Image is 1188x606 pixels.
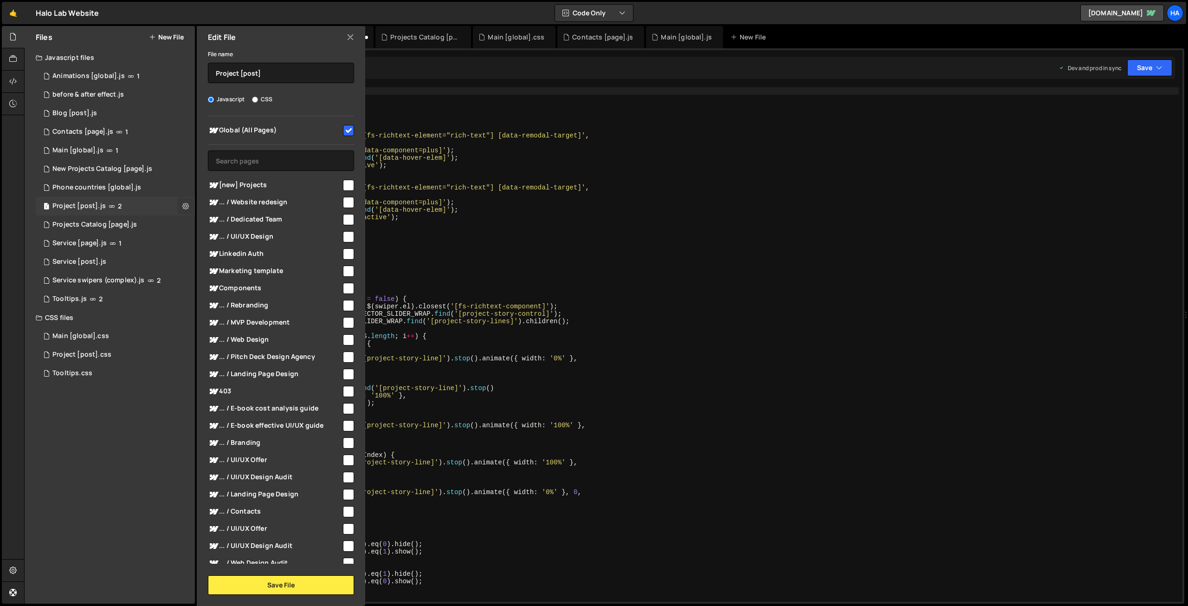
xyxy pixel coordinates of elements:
[52,276,144,285] div: Service swipers (complex).js
[208,489,342,500] span: ... / Landing Page Design
[208,334,342,345] span: ... / Web Design
[208,125,342,136] span: Global (All Pages)
[137,72,140,80] span: 1
[208,523,342,534] span: ... / UI/UX Offer
[36,123,195,141] div: 826/1551.js
[36,253,195,271] div: 826/7934.js
[52,258,106,266] div: Service [post].js
[116,147,118,154] span: 1
[25,308,195,327] div: CSS files
[661,33,712,42] div: Main [global].js
[52,128,113,136] div: Contacts [page].js
[208,317,342,328] span: ... / MVP Development
[36,178,195,197] div: 826/24828.js
[52,91,124,99] div: before & after effect.js
[208,63,354,83] input: Name
[36,104,195,123] div: 826/3363.js
[36,85,195,104] div: 826/19389.js
[208,420,342,431] span: ... / E-book effective UI/UX guide
[208,248,342,260] span: Linkedin Auth
[208,214,342,225] span: ... / Dedicated Team
[208,386,342,397] span: 403
[208,403,342,414] span: ... / E-book cost analysis guide
[36,364,195,383] div: 826/18335.css
[208,197,342,208] span: ... / Website redesign
[572,33,633,42] div: Contacts [page].js
[208,97,214,103] input: Javascript
[208,50,233,59] label: File name
[2,2,25,24] a: 🤙
[36,271,195,290] div: 826/8793.js
[488,33,544,42] div: Main [global].css
[118,202,122,210] span: 2
[52,202,106,210] div: Project [post].js
[208,95,245,104] label: Javascript
[36,141,195,160] div: 826/1521.js
[208,266,342,277] span: Marketing template
[125,128,128,136] span: 1
[208,369,342,380] span: ... / Landing Page Design
[36,160,195,178] div: 826/45771.js
[730,33,769,42] div: New File
[208,575,354,595] button: Save File
[1127,59,1172,76] button: Save
[208,180,342,191] span: [new] Projects
[252,95,272,104] label: CSS
[208,352,342,363] span: ... / Pitch Deck Design Agency
[36,7,99,19] div: Halo Lab Website
[555,5,633,21] button: Code Only
[149,33,184,41] button: New File
[252,97,258,103] input: CSS
[157,277,161,284] span: 2
[1059,64,1122,72] div: Dev and prod in sync
[52,351,111,359] div: Project [post].css
[52,109,97,117] div: Blog [post].js
[52,239,107,248] div: Service [page].js
[208,472,342,483] span: ... / UI/UX Design Audit
[1080,5,1164,21] a: [DOMAIN_NAME]
[119,240,122,247] span: 1
[52,146,103,155] div: Main [global].js
[44,203,49,211] span: 1
[390,33,460,42] div: Projects Catalog [page].js
[208,455,342,466] span: ... / UI/UX Offer
[52,295,87,303] div: Tooltips.js
[36,345,195,364] div: 826/9226.css
[52,165,152,173] div: New Projects Catalog [page].js
[52,72,125,80] div: Animations [global].js
[208,150,354,171] input: Search pages
[36,327,195,345] div: 826/3053.css
[208,437,342,449] span: ... / Branding
[208,231,342,242] span: ... / UI/UX Design
[52,369,92,378] div: Tooltips.css
[208,558,342,569] span: ... / Web Design Audit
[36,32,52,42] h2: Files
[36,290,195,308] div: 826/18329.js
[208,300,342,311] span: ... / Rebranding
[52,221,137,229] div: Projects Catalog [page].js
[99,295,103,303] span: 2
[36,234,195,253] div: 826/10500.js
[52,183,141,192] div: Phone countries [global].js
[36,215,195,234] div: 826/10093.js
[36,197,195,215] div: 826/8916.js
[208,32,236,42] h2: Edit File
[36,67,195,85] div: 826/2754.js
[208,283,342,294] span: Components
[208,541,342,552] span: ... / UI/UX Design Audit
[25,48,195,67] div: Javascript files
[1167,5,1183,21] a: Ha
[52,332,109,340] div: Main [global].css
[208,506,342,517] span: ... / Contacts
